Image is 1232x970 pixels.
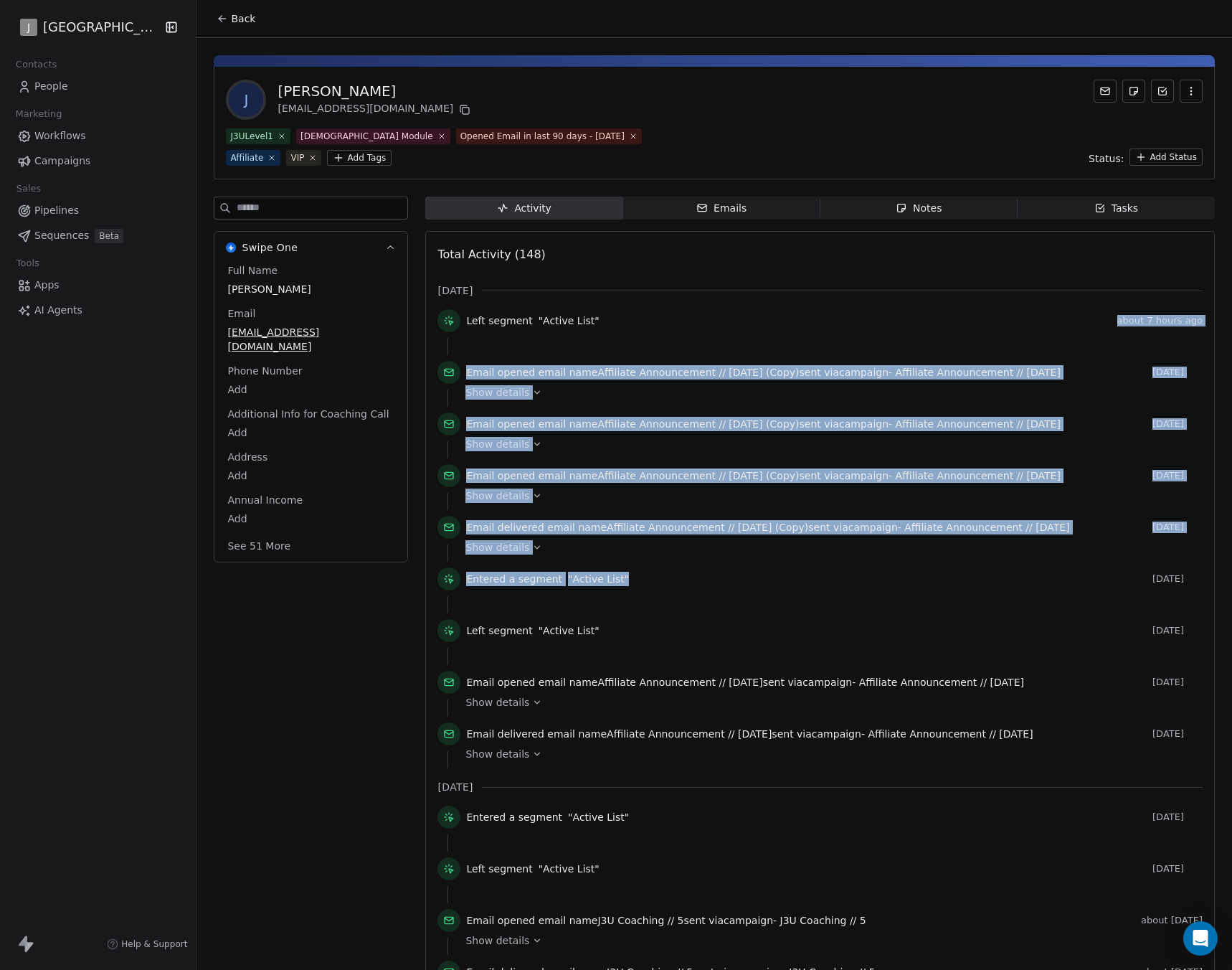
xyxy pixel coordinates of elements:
[465,437,529,451] span: Show details
[896,470,1061,481] span: Affiliate Announcement // [DATE]
[607,522,808,533] span: Affiliate Announcement // [DATE] (Copy)
[466,522,544,533] span: Email delivered
[34,154,90,169] span: Campaigns
[1152,625,1203,636] span: [DATE]
[466,915,535,926] span: Email opened
[437,283,473,298] span: [DATE]
[227,468,394,483] span: Add
[465,489,1193,503] a: Show details
[10,178,47,199] span: Sales
[465,933,1193,948] a: Show details
[214,263,407,562] div: Swipe OneSwipe One
[227,512,394,526] span: Add
[290,151,304,164] div: VIP
[597,470,799,481] span: Affiliate Announcement // [DATE] (Copy)
[34,278,60,293] span: Apps
[224,407,392,421] span: Additional Info for Coaching Call
[465,385,1193,400] a: Show details
[34,203,79,218] span: Pipelines
[466,365,1060,380] span: email name sent via campaign -
[466,314,532,328] span: Left segment
[1152,522,1203,533] span: [DATE]
[466,367,535,378] span: Email opened
[224,364,305,378] span: Phone Number
[1152,470,1203,481] span: [DATE]
[43,18,161,37] span: [GEOGRAPHIC_DATA]
[607,728,772,740] span: Affiliate Announcement // [DATE]
[1141,915,1203,926] span: about [DATE]
[597,915,683,926] span: J3U Coaching // 5
[1129,149,1203,166] button: Add Status
[224,493,305,507] span: Annual Income
[1152,728,1203,740] span: [DATE]
[214,232,407,263] button: Swipe OneSwipe One
[242,240,298,255] span: Swipe One
[11,224,184,248] a: SequencesBeta
[465,385,529,400] span: Show details
[278,81,473,101] div: [PERSON_NAME]
[437,248,545,261] span: Total Activity (148)
[465,747,1193,761] a: Show details
[465,540,1193,555] a: Show details
[465,747,529,761] span: Show details
[466,913,866,928] span: email name sent via campaign -
[230,151,263,164] div: Affiliate
[1094,201,1139,216] div: Tasks
[224,263,280,278] span: Full Name
[859,677,1024,688] span: Affiliate Announcement // [DATE]
[1152,573,1203,585] span: [DATE]
[1183,921,1218,956] div: Open Intercom Messenger
[466,727,1033,741] span: email name sent via campaign -
[11,75,184,98] a: People
[34,228,89,243] span: Sequences
[539,623,600,638] span: "Active List"
[11,149,184,173] a: Campaigns
[1152,677,1203,688] span: [DATE]
[95,229,123,243] span: Beta
[466,862,532,876] span: Left segment
[226,242,236,253] img: Swipe One
[227,425,394,440] span: Add
[868,728,1033,740] span: Affiliate Announcement // [DATE]
[11,199,184,222] a: Pipelines
[229,83,263,117] span: J
[568,572,629,586] span: "Active List"
[34,79,68,94] span: People
[896,367,1061,378] span: Affiliate Announcement // [DATE]
[34,128,86,143] span: Workflows
[465,933,529,948] span: Show details
[465,695,529,710] span: Show details
[121,938,187,950] span: Help & Support
[597,677,762,688] span: Affiliate Announcement // [DATE]
[107,938,187,950] a: Help & Support
[466,417,1060,431] span: email name sent via campaign -
[466,810,562,824] span: Entered a segment
[11,124,184,148] a: Workflows
[466,675,1024,689] span: email name sent via campaign -
[466,728,544,740] span: Email delivered
[219,533,299,559] button: See 51 More
[466,677,535,688] span: Email opened
[224,306,258,321] span: Email
[460,130,625,143] div: Opened Email in last 90 days - [DATE]
[904,522,1069,533] span: Affiliate Announcement // [DATE]
[437,780,473,794] span: [DATE]
[17,15,155,39] button: J[GEOGRAPHIC_DATA]
[227,382,394,397] span: Add
[10,253,45,274] span: Tools
[1152,863,1203,875] span: [DATE]
[465,489,529,503] span: Show details
[227,325,394,354] span: [EMAIL_ADDRESS][DOMAIN_NAME]
[465,695,1193,710] a: Show details
[11,273,184,297] a: Apps
[465,540,529,555] span: Show details
[466,572,562,586] span: Entered a segment
[230,130,273,143] div: J3ULevel1
[9,54,63,75] span: Contacts
[597,367,799,378] span: Affiliate Announcement // [DATE] (Copy)
[465,437,1193,451] a: Show details
[466,470,535,481] span: Email opened
[780,915,866,926] span: J3U Coaching // 5
[300,130,433,143] div: [DEMOGRAPHIC_DATA] Module
[34,303,82,318] span: AI Agents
